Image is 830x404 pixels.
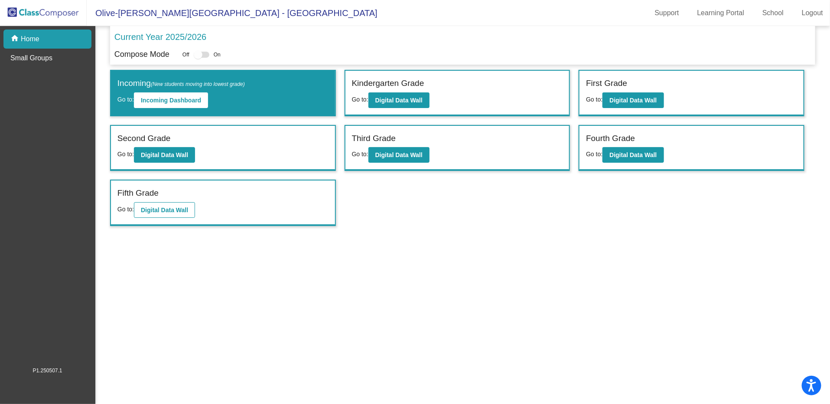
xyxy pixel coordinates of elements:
mat-icon: home [10,34,21,44]
button: Digital Data Wall [368,92,430,108]
span: On [214,51,221,59]
b: Digital Data Wall [609,151,657,158]
span: Go to: [117,206,134,213]
span: Go to: [117,96,134,103]
p: Compose Mode [114,49,169,60]
b: Digital Data Wall [375,97,423,104]
b: Digital Data Wall [609,97,657,104]
span: (New students moving into lowest grade) [151,81,245,87]
span: Go to: [586,151,602,158]
span: Go to: [352,96,368,103]
label: Fourth Grade [586,132,635,145]
b: Digital Data Wall [141,151,188,158]
span: Olive-[PERSON_NAME][GEOGRAPHIC_DATA] - [GEOGRAPHIC_DATA] [87,6,378,20]
button: Digital Data Wall [602,92,664,108]
label: Second Grade [117,132,171,145]
label: Incoming [117,77,245,90]
a: School [755,6,791,20]
p: Current Year 2025/2026 [114,30,206,43]
a: Logout [795,6,830,20]
label: Kindergarten Grade [352,77,424,90]
b: Digital Data Wall [141,207,188,213]
label: First Grade [586,77,627,90]
button: Digital Data Wall [602,147,664,163]
span: Go to: [352,151,368,158]
b: Incoming Dashboard [141,97,201,104]
a: Learning Portal [690,6,752,20]
button: Digital Data Wall [134,202,195,218]
label: Third Grade [352,132,396,145]
a: Support [648,6,686,20]
p: Small Groups [10,53,52,63]
button: Digital Data Wall [134,147,195,163]
button: Digital Data Wall [368,147,430,163]
span: Go to: [586,96,602,103]
label: Fifth Grade [117,187,159,200]
b: Digital Data Wall [375,151,423,158]
p: Home [21,34,39,44]
span: Go to: [117,151,134,158]
button: Incoming Dashboard [134,92,208,108]
span: Off [182,51,189,59]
